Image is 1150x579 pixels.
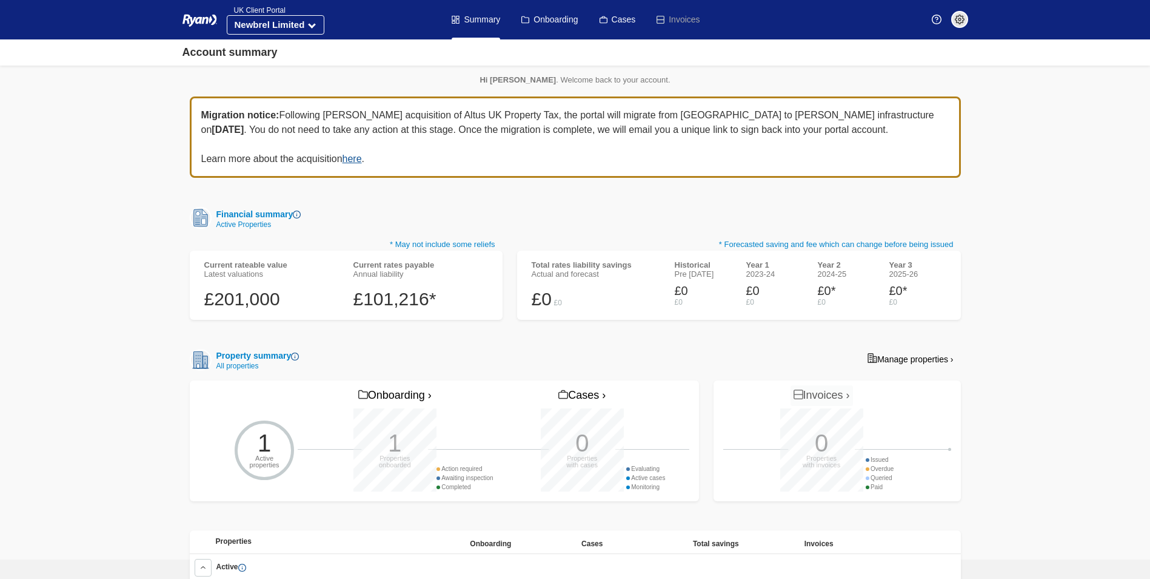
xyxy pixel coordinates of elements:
[532,288,552,310] div: £0
[746,269,803,279] div: 2023-24
[818,260,875,269] div: Year 2
[212,208,301,221] div: Financial summary
[818,269,875,279] div: 2024-25
[746,298,803,306] div: £0
[227,15,325,35] button: Newbrel Limited
[866,473,894,482] div: Queried
[235,19,305,30] strong: Newbrel Limited
[532,269,660,279] div: Actual and forecast
[517,239,961,251] p: * Forecasted saving and fee which can change before being issued
[353,288,488,310] div: £101,216*
[675,269,732,279] div: Pre [DATE]
[436,482,493,492] div: Completed
[675,298,732,306] div: £0
[212,124,244,135] b: [DATE]
[889,260,946,269] div: Year 3
[212,221,301,228] div: Active Properties
[554,299,562,307] div: £0
[866,464,894,473] div: Overdue
[555,385,609,406] a: Cases ›
[343,154,362,164] a: here
[190,75,961,84] p: . Welcome back to your account.
[204,269,339,279] div: Latest valuations
[216,537,252,546] span: Properties
[866,482,894,492] div: Paid
[746,260,803,269] div: Year 1
[216,563,246,571] span: Active
[866,455,894,464] div: Issued
[480,75,556,84] strong: Hi [PERSON_NAME]
[746,283,803,298] div: £0
[532,260,660,269] div: Total rates liability savings
[675,283,732,298] div: £0
[932,15,941,24] img: Help
[182,44,278,61] div: Account summary
[889,269,946,279] div: 2025-26
[436,473,493,482] div: Awaiting inspection
[626,464,666,473] div: Evaluating
[436,464,493,473] div: Action required
[353,260,488,269] div: Current rates payable
[190,96,961,178] div: Following [PERSON_NAME] acquisition of Altus UK Property Tax, the portal will migrate from [GEOGR...
[889,298,946,306] div: £0
[470,540,511,548] span: Onboarding
[804,540,834,548] span: Invoices
[675,260,732,269] div: Historical
[355,385,435,406] a: Onboarding ›
[190,239,503,251] p: * May not include some reliefs
[955,15,964,24] img: settings
[818,298,875,306] div: £0
[626,482,666,492] div: Monitoring
[201,110,279,120] b: Migration notice:
[204,288,339,310] div: £201,000
[626,473,666,482] div: Active cases
[204,260,339,269] div: Current rateable value
[212,350,299,362] div: Property summary
[353,269,488,279] div: Annual liability
[212,362,299,370] div: All properties
[581,540,603,548] span: Cases
[860,349,960,368] a: Manage properties ›
[227,6,286,15] span: UK Client Portal
[693,540,739,548] span: Total savings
